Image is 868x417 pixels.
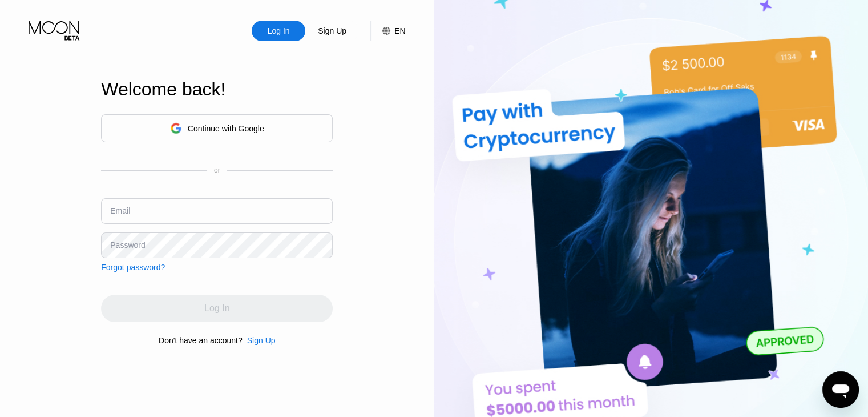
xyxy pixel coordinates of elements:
div: Don't have an account? [159,336,243,345]
div: EN [394,26,405,35]
div: Log In [267,25,291,37]
div: Sign Up [243,336,276,345]
div: Continue with Google [101,114,333,142]
div: Welcome back! [101,79,333,100]
div: Forgot password? [101,263,165,272]
iframe: Button to launch messaging window [822,371,859,408]
div: Email [110,206,130,215]
div: Password [110,240,145,250]
div: or [214,166,220,174]
div: Continue with Google [188,124,264,133]
div: Log In [252,21,305,41]
div: Sign Up [317,25,348,37]
div: EN [370,21,405,41]
div: Sign Up [305,21,359,41]
div: Sign Up [247,336,276,345]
